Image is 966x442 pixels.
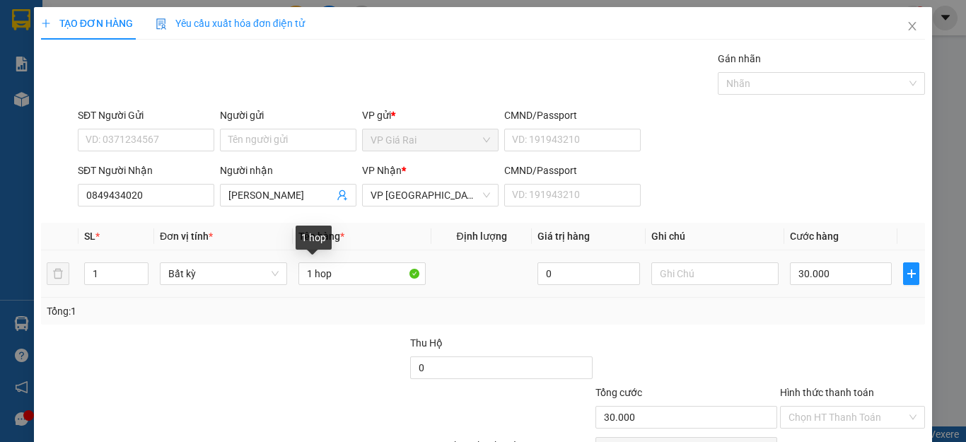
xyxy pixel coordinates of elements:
span: plus [41,18,51,28]
div: 1 hop [296,226,332,250]
input: Ghi Chú [651,262,779,285]
div: Tổng: 1 [47,303,374,319]
img: icon [156,18,167,30]
li: [STREET_ADDRESS][PERSON_NAME] [6,31,269,66]
span: Giá trị hàng [537,231,590,242]
span: Định lượng [456,231,506,242]
span: VP Nhận [362,165,402,176]
b: GỬI : VP Giá Rai [6,105,145,129]
input: 0 [537,262,639,285]
span: Cước hàng [790,231,839,242]
span: TẠO ĐƠN HÀNG [41,18,133,29]
div: Người nhận [220,163,356,178]
span: VP Sài Gòn [371,185,490,206]
b: TRÍ NHÂN [81,9,153,27]
button: delete [47,262,69,285]
div: SĐT Người Nhận [78,163,214,178]
div: CMND/Passport [504,163,641,178]
li: 0983 44 7777 [6,66,269,84]
div: Người gửi [220,107,356,123]
input: VD: Bàn, Ghế [298,262,426,285]
span: Tổng cước [595,387,642,398]
span: user-add [337,190,348,201]
div: VP gửi [362,107,499,123]
span: plus [904,268,919,279]
span: VP Giá Rai [371,129,490,151]
label: Hình thức thanh toán [780,387,874,398]
label: Gán nhãn [718,53,761,64]
span: environment [81,34,93,45]
span: Tên hàng [298,231,344,242]
span: phone [81,69,93,81]
th: Ghi chú [646,223,784,250]
span: Đơn vị tính [160,231,213,242]
div: CMND/Passport [504,107,641,123]
div: SĐT Người Gửi [78,107,214,123]
span: Thu Hộ [410,337,443,349]
button: Close [892,7,932,47]
span: close [907,21,918,32]
button: plus [903,262,919,285]
span: SL [84,231,95,242]
span: Yêu cầu xuất hóa đơn điện tử [156,18,305,29]
span: Bất kỳ [168,263,279,284]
